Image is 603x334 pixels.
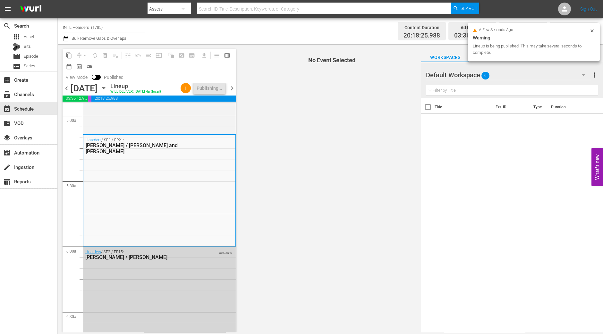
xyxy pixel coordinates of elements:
[24,63,35,69] span: Series
[3,91,11,98] span: Channels
[110,83,161,90] div: Lineup
[86,63,93,70] span: toggle_off
[3,22,11,30] span: Search
[3,134,11,142] span: Overlays
[193,82,225,94] button: Publishing...
[66,52,72,59] span: content_copy
[3,178,11,186] span: Reports
[197,49,209,62] span: Download as CSV
[15,2,46,17] img: ans4CAIJ8jUAAAAAAAAAAAAAAAAAAAAAAAAgQb4GAAAAAAAAAAAAAAAAAAAAAAAAJMjXAAAAAAAAAAAAAAAAAAAAAAAAgAT5G...
[3,149,11,157] span: Automation
[473,43,588,56] div: Lineup is being published. This may take several seconds to complete.
[249,57,415,63] h4: No Event Selected
[219,249,232,254] span: AUTO-LOOPED
[13,63,21,70] span: Series
[86,142,202,154] div: [PERSON_NAME] / [PERSON_NAME] and [PERSON_NAME]
[86,138,101,142] a: Hoarders
[473,34,595,42] div: Warning
[63,95,88,102] span: 03:36:12.960
[66,63,72,70] span: date_range_outlined
[90,50,100,61] span: Loop Content
[85,254,202,260] div: [PERSON_NAME] / [PERSON_NAME]
[181,86,191,91] span: 1
[154,50,164,61] span: Update Metadata from Key Asset
[197,82,222,94] div: Publishing...
[85,250,202,260] div: / SE3 / EP15:
[13,53,21,60] span: Episode
[3,76,11,84] span: Create
[84,62,95,72] span: 24 hours Lineup View is OFF
[547,98,586,116] th: Duration
[74,50,90,61] span: Remove Gaps & Overlaps
[85,250,101,254] a: Hoarders
[71,83,98,94] div: [DATE]
[421,54,469,62] span: Workspaces
[110,90,161,94] div: WILL DELIVER: [DATE] 4a (local)
[110,50,121,61] span: Clear Lineup
[86,138,202,154] div: / SE3 / EP21:
[101,75,127,80] span: Published
[454,23,491,32] div: Ad Duration
[64,50,74,61] span: Copy Lineup
[24,34,34,40] span: Asset
[435,98,492,116] th: Title
[580,6,597,12] a: Sign Out
[461,3,478,14] span: Search
[591,148,603,186] button: Open Feedback Widget
[228,84,236,92] span: chevron_right
[3,105,11,113] span: Schedule
[454,32,491,39] span: 03:36:12.960
[492,98,530,116] th: Ext. ID
[224,52,230,59] span: calendar_view_week_outlined
[92,75,96,79] span: Toggle to switch from Published to Draft view.
[403,32,440,39] span: 20:18:25.988
[530,98,547,116] th: Type
[4,5,12,13] span: menu
[451,3,479,14] button: Search
[13,43,21,51] div: Bits
[3,163,11,171] span: create
[76,63,82,70] span: preview_outlined
[590,67,598,83] button: more_vert
[88,95,91,102] span: 00:05:21.148
[481,69,489,82] span: 0
[24,53,38,60] span: Episode
[13,33,21,41] span: Asset
[590,71,598,79] span: more_vert
[91,95,236,102] span: 20:18:25.988
[63,84,71,92] span: chevron_left
[426,66,591,84] div: Default Workspace
[479,28,513,33] span: a few seconds ago
[100,50,110,61] span: Select an event to delete
[3,120,11,127] span: VOD
[71,36,126,41] span: Bulk Remove Gaps & Overlaps
[63,75,92,80] span: View Mode:
[24,43,31,50] span: Bits
[403,23,440,32] div: Content Duration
